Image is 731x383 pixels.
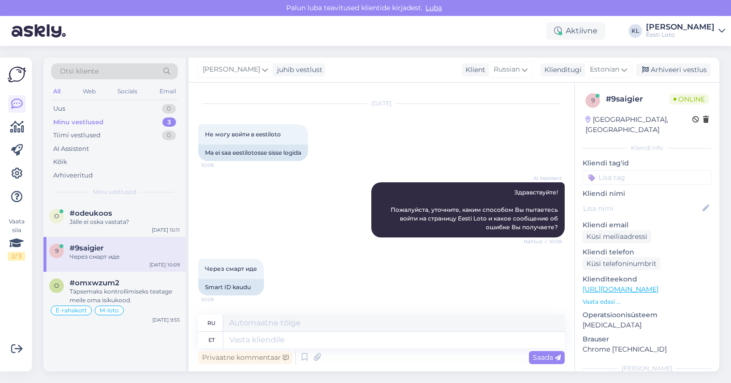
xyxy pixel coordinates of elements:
[208,332,215,348] div: et
[583,334,712,344] p: Brauser
[116,85,139,98] div: Socials
[583,158,712,168] p: Kliendi tag'id
[201,162,237,169] span: 10:08
[646,23,715,31] div: [PERSON_NAME]
[158,85,178,98] div: Email
[585,115,692,135] div: [GEOGRAPHIC_DATA], [GEOGRAPHIC_DATA]
[670,94,709,104] span: Online
[583,320,712,330] p: [MEDICAL_DATA]
[149,261,180,268] div: [DATE] 10:09
[152,226,180,234] div: [DATE] 10:11
[81,85,98,98] div: Web
[273,65,322,75] div: juhib vestlust
[54,212,59,220] span: o
[205,265,257,272] span: Через смарт иде
[70,218,180,226] div: Jälle ei oska vastata?
[70,209,112,218] span: #odeukoos
[524,238,562,245] span: Nähtud ✓ 10:08
[70,287,180,305] div: Täpsemaks kontrollimiseks teatage meile oma isikukood.
[162,118,176,127] div: 3
[198,99,565,108] div: [DATE]
[494,64,520,75] span: Russian
[93,188,136,196] span: Minu vestlused
[198,279,264,295] div: Smart ID kaudu
[162,131,176,140] div: 0
[53,104,65,114] div: Uus
[53,118,103,127] div: Minu vestlused
[583,144,712,152] div: Kliendi info
[590,64,619,75] span: Estonian
[53,131,101,140] div: Tiimi vestlused
[646,31,715,39] div: Eesti Loto
[60,66,99,76] span: Otsi kliente
[51,85,62,98] div: All
[583,344,712,354] p: Chrome [TECHNICAL_ID]
[423,3,445,12] span: Luba
[56,308,87,313] span: E-rahakott
[152,316,180,324] div: [DATE] 9:55
[546,22,605,40] div: Aktiivne
[533,353,561,362] span: Saada
[207,315,216,331] div: ru
[583,247,712,257] p: Kliendi telefon
[53,144,89,154] div: AI Assistent
[583,220,712,230] p: Kliendi email
[205,131,281,138] span: Не могу войти в eestiloto
[541,65,582,75] div: Klienditugi
[583,189,712,199] p: Kliendi nimi
[53,157,67,167] div: Kõik
[55,247,58,254] span: 9
[70,279,119,287] span: #omxwzum2
[53,171,93,180] div: Arhiveeritud
[606,93,670,105] div: # 9saigier
[583,203,701,214] input: Lisa nimi
[583,297,712,306] p: Vaata edasi ...
[70,244,103,252] span: #9saigier
[583,170,712,185] input: Lisa tag
[636,63,711,76] div: Arhiveeri vestlus
[583,310,712,320] p: Operatsioonisüsteem
[583,257,660,270] div: Küsi telefoninumbrit
[162,104,176,114] div: 0
[8,217,25,261] div: Vaata siia
[198,145,308,161] div: Ma ei saa eestilotosse sisse logida
[646,23,725,39] a: [PERSON_NAME]Eesti Loto
[70,252,180,261] div: Через смарт иде
[54,282,59,289] span: o
[462,65,485,75] div: Klient
[629,24,642,38] div: KL
[203,64,260,75] span: [PERSON_NAME]
[591,97,595,104] span: 9
[583,274,712,284] p: Klienditeekond
[583,230,651,243] div: Küsi meiliaadressi
[8,65,26,84] img: Askly Logo
[201,296,237,303] span: 10:09
[583,285,658,294] a: [URL][DOMAIN_NAME]
[8,252,25,261] div: 2 / 3
[526,175,562,182] span: AI Assistent
[583,364,712,373] div: [PERSON_NAME]
[198,351,292,364] div: Privaatne kommentaar
[100,308,119,313] span: M-loto
[391,189,559,231] span: Здравствуйте! Пожалуйста, уточните, каким способом Вы пытаетесь войти на страницу Eesti Loto и ка...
